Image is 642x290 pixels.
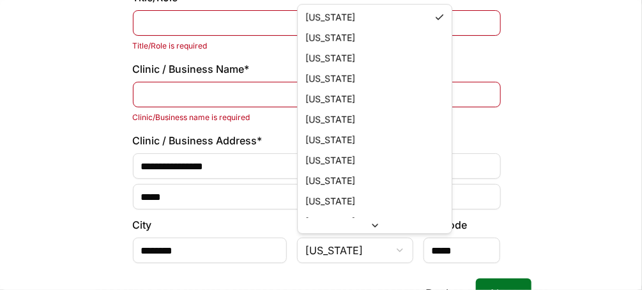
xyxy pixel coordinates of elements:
[305,215,355,228] span: [US_STATE]
[305,11,355,24] span: [US_STATE]
[305,195,355,208] span: [US_STATE]
[305,72,355,85] span: [US_STATE]
[305,113,355,126] span: [US_STATE]
[305,154,355,167] span: [US_STATE]
[305,93,355,105] span: [US_STATE]
[305,52,355,65] span: [US_STATE]
[305,174,355,187] span: [US_STATE]
[305,31,355,44] span: [US_STATE]
[305,134,355,146] span: [US_STATE]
